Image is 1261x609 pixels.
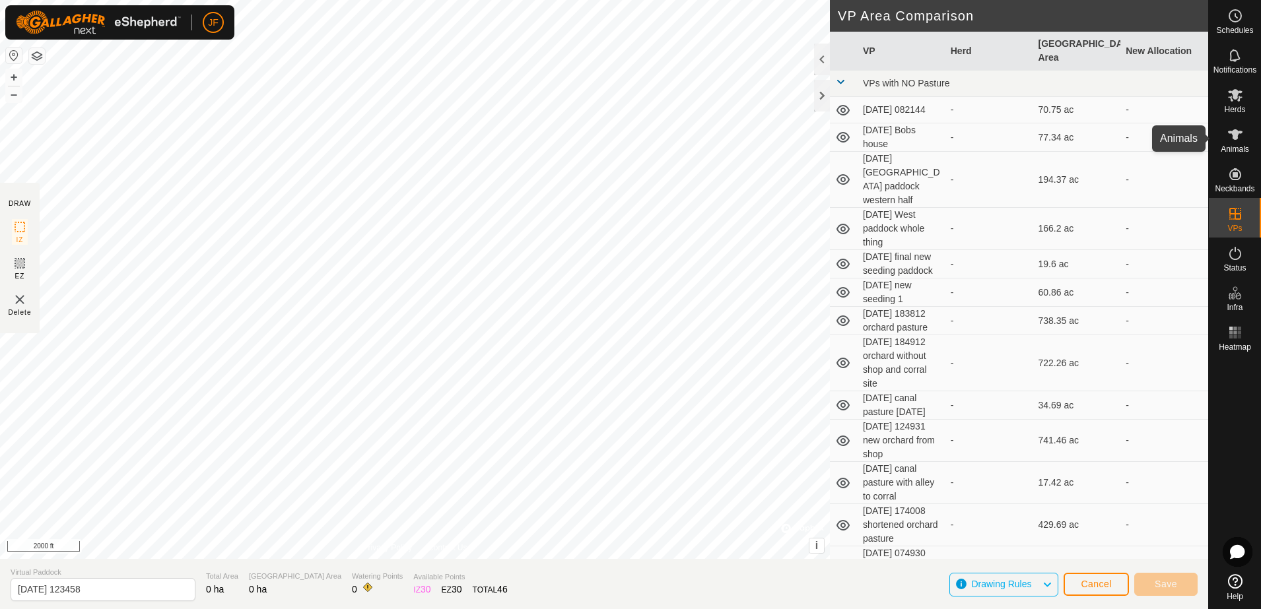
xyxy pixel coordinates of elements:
[951,314,1028,328] div: -
[29,48,45,64] button: Map Layers
[858,462,945,504] td: [DATE] canal pasture with alley to corral
[858,123,945,152] td: [DATE] Bobs house
[809,538,824,553] button: i
[1224,106,1245,113] span: Herds
[249,571,341,582] span: [GEOGRAPHIC_DATA] Area
[951,286,1028,300] div: -
[413,583,430,596] div: IZ
[858,32,945,71] th: VP
[951,103,1028,117] div: -
[858,546,945,602] td: [DATE] 074930 new orchard paddock after firmware update
[1120,462,1208,504] td: -
[1033,123,1121,152] td: 77.34 ac
[1064,573,1129,596] button: Cancel
[1134,573,1198,596] button: Save
[858,152,945,208] td: [DATE] [GEOGRAPHIC_DATA] paddock western half
[1223,264,1246,272] span: Status
[951,476,1028,490] div: -
[206,571,238,582] span: Total Area
[6,86,22,102] button: –
[16,11,181,34] img: Gallagher Logo
[6,48,22,63] button: Reset Map
[1033,97,1121,123] td: 70.75 ac
[249,584,267,594] span: 0 ha
[473,583,508,596] div: TOTAL
[858,391,945,420] td: [DATE] canal pasture [DATE]
[208,16,219,30] span: JF
[1033,250,1121,278] td: 19.6 ac
[1033,335,1121,391] td: 722.26 ac
[1120,123,1208,152] td: -
[951,222,1028,236] div: -
[1033,208,1121,250] td: 166.2 ac
[11,567,195,578] span: Virtual Paddock
[1216,26,1253,34] span: Schedules
[1033,462,1121,504] td: 17.42 ac
[1120,420,1208,462] td: -
[971,579,1031,589] span: Drawing Rules
[362,542,412,554] a: Privacy Policy
[858,420,945,462] td: [DATE] 124931 new orchard from shop
[951,131,1028,144] div: -
[352,571,403,582] span: Watering Points
[206,584,224,594] span: 0 ha
[858,278,945,307] td: [DATE] new seeding 1
[1033,391,1121,420] td: 34.69 ac
[858,335,945,391] td: [DATE] 184912 orchard without shop and corral site
[442,583,462,596] div: EZ
[1120,278,1208,307] td: -
[1120,504,1208,546] td: -
[863,78,950,88] span: VPs with NO Pasture
[1120,250,1208,278] td: -
[1033,420,1121,462] td: 741.46 ac
[1120,32,1208,71] th: New Allocation
[1033,546,1121,602] td: 709.34 ac
[815,540,818,551] span: i
[1120,391,1208,420] td: -
[1120,307,1208,335] td: -
[951,173,1028,187] div: -
[858,504,945,546] td: [DATE] 174008 shortened orchard pasture
[1227,304,1243,311] span: Infra
[1213,66,1256,74] span: Notifications
[951,399,1028,412] div: -
[1033,307,1121,335] td: 738.35 ac
[17,235,24,245] span: IZ
[1120,97,1208,123] td: -
[951,433,1028,447] div: -
[9,307,32,317] span: Delete
[858,250,945,278] td: [DATE] final new seeding paddock
[1033,504,1121,546] td: 429.69 ac
[12,292,28,307] img: VP
[838,8,1208,24] h2: VP Area Comparison
[15,271,25,281] span: EZ
[6,69,22,85] button: +
[945,32,1033,71] th: Herd
[951,356,1028,370] div: -
[413,571,507,583] span: Available Points
[858,307,945,335] td: [DATE] 183812 orchard pasture
[497,584,508,594] span: 46
[1155,579,1177,589] span: Save
[1215,185,1254,193] span: Neckbands
[1033,152,1121,208] td: 194.37 ac
[421,584,431,594] span: 30
[1227,593,1243,600] span: Help
[1120,208,1208,250] td: -
[1219,343,1251,351] span: Heatmap
[1033,278,1121,307] td: 60.86 ac
[352,584,357,594] span: 0
[1033,32,1121,71] th: [GEOGRAPHIC_DATA] Area
[428,542,467,554] a: Contact Us
[951,518,1028,532] div: -
[1081,579,1112,589] span: Cancel
[1120,335,1208,391] td: -
[1120,546,1208,602] td: -
[452,584,462,594] span: 30
[1227,224,1242,232] span: VPs
[1120,152,1208,208] td: -
[1209,569,1261,606] a: Help
[858,208,945,250] td: [DATE] West paddock whole thing
[9,199,31,208] div: DRAW
[951,257,1028,271] div: -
